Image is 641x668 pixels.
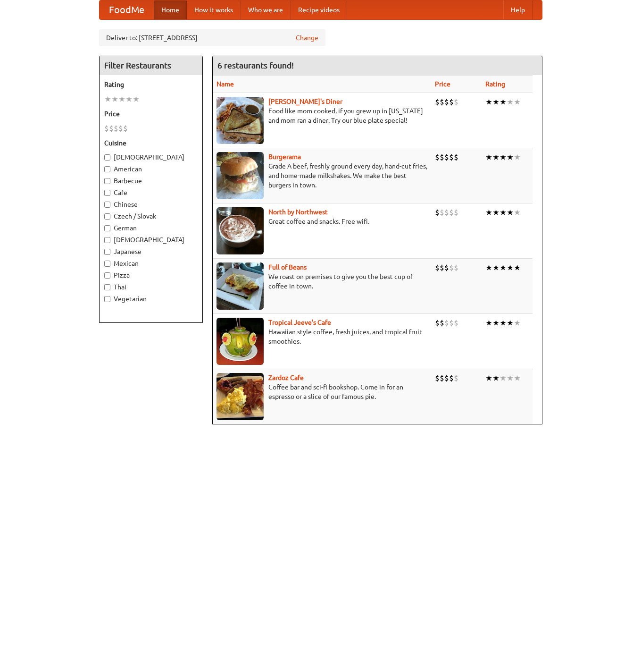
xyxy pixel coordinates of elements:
[104,211,198,221] label: Czech / Slovak
[216,80,234,88] a: Name
[485,373,492,383] li: ★
[268,319,331,326] a: Tropical Jeeve's Cafe
[435,152,440,162] li: $
[104,272,110,279] input: Pizza
[440,318,444,328] li: $
[268,208,328,216] b: North by Northwest
[485,80,505,88] a: Rating
[104,249,110,255] input: Japanese
[507,152,514,162] li: ★
[100,56,202,75] h4: Filter Restaurants
[104,200,198,209] label: Chinese
[104,247,198,256] label: Japanese
[216,272,427,291] p: We roast on premises to give you the best cup of coffee in town.
[507,262,514,273] li: ★
[485,207,492,218] li: ★
[444,97,449,107] li: $
[296,33,318,42] a: Change
[104,154,110,161] input: [DEMOGRAPHIC_DATA]
[268,374,304,381] b: Zardoz Cafe
[216,327,427,346] p: Hawaiian style coffee, fresh juices, and tropical fruit smoothies.
[104,152,198,162] label: [DEMOGRAPHIC_DATA]
[503,0,533,19] a: Help
[216,373,264,420] img: zardoz.jpg
[104,223,198,233] label: German
[435,318,440,328] li: $
[187,0,241,19] a: How it works
[485,262,492,273] li: ★
[440,207,444,218] li: $
[444,373,449,383] li: $
[104,237,110,243] input: [DEMOGRAPHIC_DATA]
[104,284,110,290] input: Thai
[492,318,499,328] li: ★
[507,207,514,218] li: ★
[444,262,449,273] li: $
[449,318,454,328] li: $
[440,262,444,273] li: $
[104,235,198,245] label: [DEMOGRAPHIC_DATA]
[449,152,454,162] li: $
[104,109,198,118] h5: Price
[216,161,427,190] p: Grade A beef, freshly ground every day, hand-cut fries, and home-made milkshakes. We make the bes...
[104,271,198,280] label: Pizza
[454,373,458,383] li: $
[114,123,118,134] li: $
[111,94,118,104] li: ★
[216,262,264,310] img: beans.jpg
[514,262,521,273] li: ★
[104,225,110,231] input: German
[507,318,514,328] li: ★
[485,152,492,162] li: ★
[217,61,294,70] ng-pluralize: 6 restaurants found!
[241,0,291,19] a: Who we are
[485,318,492,328] li: ★
[216,318,264,365] img: jeeves.jpg
[507,97,514,107] li: ★
[440,373,444,383] li: $
[118,123,123,134] li: $
[216,207,264,254] img: north.jpg
[514,207,521,218] li: ★
[499,152,507,162] li: ★
[454,318,458,328] li: $
[104,188,198,197] label: Cafe
[454,152,458,162] li: $
[216,106,427,125] p: Food like mom cooked, if you grew up in [US_STATE] and mom ran a diner. Try our blue plate special!
[499,262,507,273] li: ★
[154,0,187,19] a: Home
[133,94,140,104] li: ★
[268,153,301,161] a: Burgerama
[216,217,427,226] p: Great coffee and snacks. Free wifi.
[499,207,507,218] li: ★
[440,97,444,107] li: $
[268,98,342,105] a: [PERSON_NAME]'s Diner
[444,207,449,218] li: $
[104,213,110,220] input: Czech / Slovak
[104,176,198,186] label: Barbecue
[104,296,110,302] input: Vegetarian
[492,262,499,273] li: ★
[216,97,264,144] img: sallys.jpg
[104,294,198,304] label: Vegetarian
[118,94,125,104] li: ★
[291,0,347,19] a: Recipe videos
[507,373,514,383] li: ★
[109,123,114,134] li: $
[499,318,507,328] li: ★
[104,138,198,148] h5: Cuisine
[449,262,454,273] li: $
[123,123,128,134] li: $
[104,202,110,208] input: Chinese
[435,207,440,218] li: $
[514,373,521,383] li: ★
[444,152,449,162] li: $
[100,0,154,19] a: FoodMe
[514,97,521,107] li: ★
[268,263,307,271] b: Full of Beans
[454,262,458,273] li: $
[104,94,111,104] li: ★
[99,29,325,46] div: Deliver to: [STREET_ADDRESS]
